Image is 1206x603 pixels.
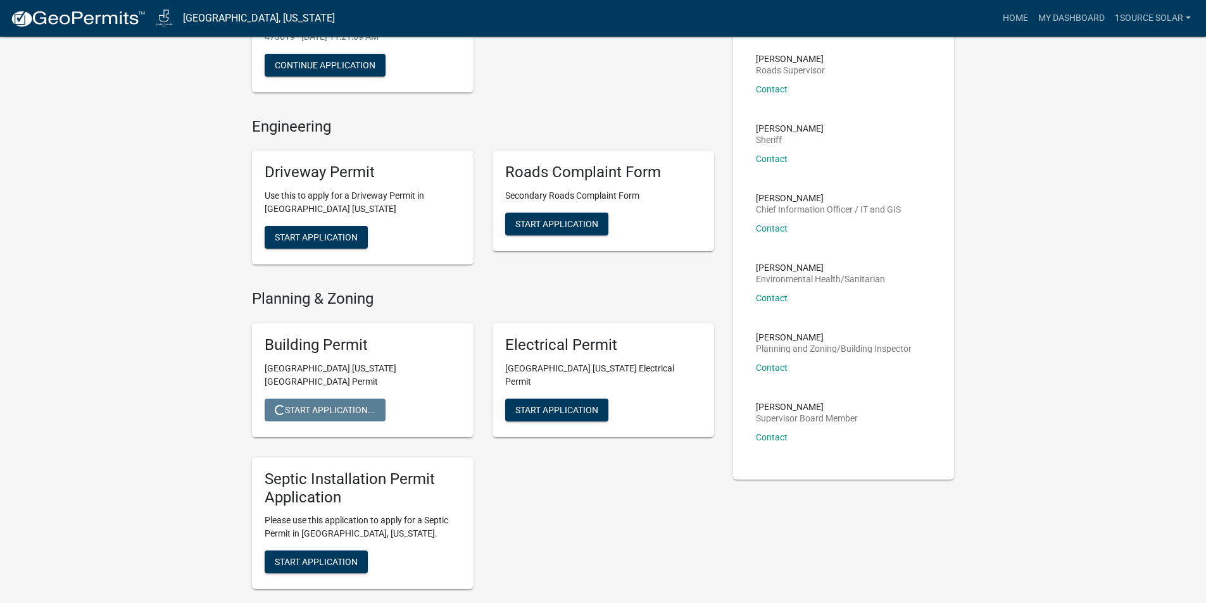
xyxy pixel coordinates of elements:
a: My Dashboard [1033,6,1110,30]
a: Contact [756,84,788,94]
p: [PERSON_NAME] [756,124,824,133]
p: Chief Information Officer / IT and GIS [756,205,901,214]
h5: Septic Installation Permit Application [265,470,461,507]
a: Contact [756,432,788,442]
p: [GEOGRAPHIC_DATA] [US_STATE] Electrical Permit [505,362,701,389]
img: Jasper County, Iowa [156,9,173,27]
p: Planning and Zoning/Building Inspector [756,344,912,353]
span: Start Application [515,404,598,414]
p: Roads Supervisor [756,66,825,75]
p: [PERSON_NAME] [756,402,858,411]
span: Start Application [275,557,358,567]
h5: Building Permit [265,336,461,354]
a: 1Source Solar [1110,6,1196,30]
a: Contact [756,293,788,303]
p: 473619 - [DATE] 11:21:09 AM [265,30,461,44]
p: Secondary Roads Complaint Form [505,189,701,202]
p: Environmental Health/Sanitarian [756,275,885,283]
button: Start Application... [265,399,386,421]
p: Sheriff [756,135,824,144]
span: Start Application [275,232,358,242]
button: Start Application [265,550,368,573]
p: [GEOGRAPHIC_DATA] [US_STATE][GEOGRAPHIC_DATA] Permit [265,362,461,389]
a: Contact [756,154,788,164]
a: [GEOGRAPHIC_DATA], [US_STATE] [183,8,335,29]
a: Home [998,6,1033,30]
button: Continue Application [265,54,386,77]
p: [PERSON_NAME] [756,263,885,272]
p: Supervisor Board Member [756,414,858,423]
a: Contact [756,363,788,373]
p: [PERSON_NAME] [756,333,912,342]
p: [PERSON_NAME] [756,194,901,202]
span: Start Application [515,219,598,229]
button: Start Application [265,226,368,249]
button: Start Application [505,213,608,235]
h4: Planning & Zoning [252,290,714,308]
p: [PERSON_NAME] [756,54,825,63]
a: Contact [756,223,788,233]
p: Please use this application to apply for a Septic Permit in [GEOGRAPHIC_DATA], [US_STATE]. [265,514,461,540]
h5: Roads Complaint Form [505,163,701,182]
button: Start Application [505,399,608,421]
h5: Electrical Permit [505,336,701,354]
span: Start Application... [275,404,375,414]
h5: Driveway Permit [265,163,461,182]
h4: Engineering [252,118,714,136]
p: Use this to apply for a Driveway Permit in [GEOGRAPHIC_DATA] [US_STATE] [265,189,461,216]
